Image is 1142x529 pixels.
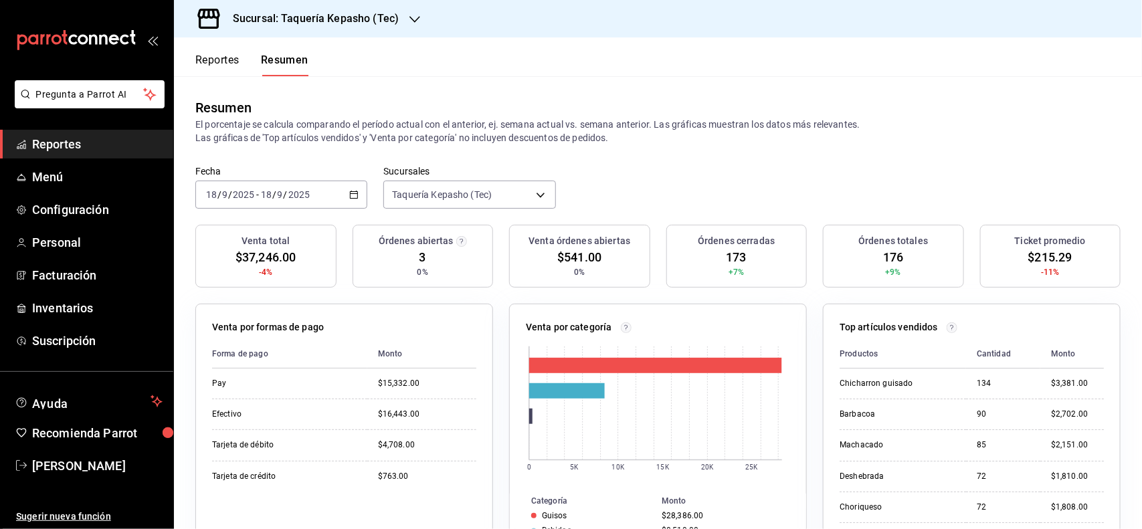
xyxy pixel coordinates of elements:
[1041,266,1060,278] span: -11%
[235,248,296,266] span: $37,246.00
[195,167,367,177] label: Fecha
[379,234,454,248] h3: Órdenes abiertas
[228,189,232,200] span: /
[378,409,476,420] div: $16,443.00
[1051,471,1104,482] div: $1,810.00
[195,54,240,76] button: Reportes
[840,409,955,420] div: Barbacoa
[977,409,1030,420] div: 90
[746,463,759,471] text: 25K
[195,98,252,118] div: Resumen
[16,510,163,524] span: Sugerir nueva función
[527,463,531,471] text: 0
[858,234,928,248] h3: Órdenes totales
[378,378,476,389] div: $15,332.00
[221,189,228,200] input: --
[212,409,346,420] div: Efectivo
[557,248,601,266] span: $541.00
[212,378,346,389] div: Pay
[32,233,163,251] span: Personal
[32,168,163,186] span: Menú
[526,320,612,334] p: Venta por categoría
[702,463,715,471] text: 20K
[195,54,308,76] div: navigation tabs
[272,189,276,200] span: /
[698,234,775,248] h3: Órdenes cerradas
[1051,378,1104,389] div: $3,381.00
[367,340,476,368] th: Monto
[212,320,324,334] p: Venta por formas de pago
[32,332,163,350] span: Suscripción
[32,266,163,284] span: Facturación
[195,118,1121,144] p: El porcentaje se calcula comparando el período actual con el anterior, ej. semana actual vs. sema...
[662,511,785,520] div: $28,386.00
[9,97,165,111] a: Pregunta a Parrot AI
[1051,409,1104,420] div: $2,702.00
[1015,234,1086,248] h3: Ticket promedio
[419,248,426,266] span: 3
[383,167,555,177] label: Sucursales
[977,471,1030,482] div: 72
[417,266,428,278] span: 0%
[212,471,346,482] div: Tarjeta de crédito
[147,35,158,45] button: open_drawer_menu
[212,340,367,368] th: Forma de pago
[510,494,656,508] th: Categoría
[242,234,290,248] h3: Venta total
[284,189,288,200] span: /
[32,299,163,317] span: Inventarios
[656,494,806,508] th: Monto
[1040,340,1104,368] th: Monto
[840,502,955,513] div: Choriqueso
[32,457,163,475] span: [PERSON_NAME]
[32,201,163,219] span: Configuración
[727,248,747,266] span: 173
[32,135,163,153] span: Reportes
[222,11,399,27] h3: Sucursal: Taquería Kepasho (Tec)
[883,248,903,266] span: 176
[840,320,938,334] p: Top artículos vendidos
[217,189,221,200] span: /
[729,266,744,278] span: +7%
[261,54,308,76] button: Resumen
[259,266,272,278] span: -4%
[378,471,476,482] div: $763.00
[232,189,255,200] input: ----
[542,511,567,520] div: Guisos
[32,393,145,409] span: Ayuda
[657,463,670,471] text: 15K
[378,439,476,451] div: $4,708.00
[840,471,955,482] div: Deshebrada
[886,266,901,278] span: +9%
[260,189,272,200] input: --
[32,424,163,442] span: Recomienda Parrot
[840,340,966,368] th: Productos
[1028,248,1072,266] span: $215.29
[840,378,955,389] div: Chicharron guisado
[288,189,310,200] input: ----
[570,463,579,471] text: 5K
[36,88,144,102] span: Pregunta a Parrot AI
[392,188,492,201] span: Taquería Kepasho (Tec)
[840,439,955,451] div: Machacado
[256,189,259,200] span: -
[15,80,165,108] button: Pregunta a Parrot AI
[612,463,625,471] text: 10K
[529,234,630,248] h3: Venta órdenes abiertas
[277,189,284,200] input: --
[977,378,1030,389] div: 134
[1051,439,1104,451] div: $2,151.00
[1051,502,1104,513] div: $1,808.00
[977,439,1030,451] div: 85
[205,189,217,200] input: --
[977,502,1030,513] div: 72
[966,340,1040,368] th: Cantidad
[212,439,346,451] div: Tarjeta de débito
[574,266,585,278] span: 0%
